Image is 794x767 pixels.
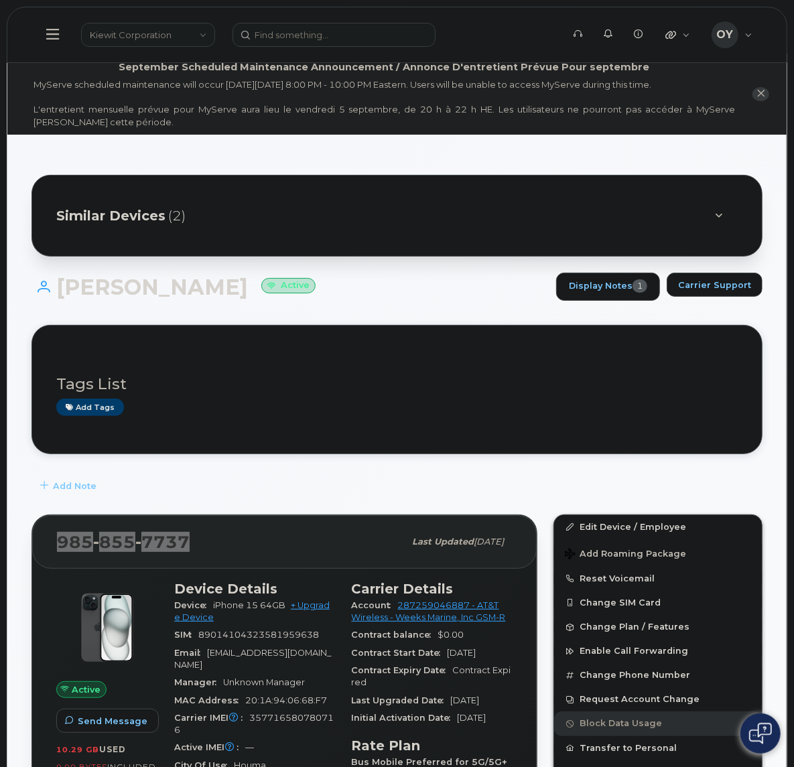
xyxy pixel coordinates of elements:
span: Unknown Manager [223,677,305,687]
span: 985 [57,532,190,552]
span: 357716580780716 [174,713,334,735]
button: Change Phone Number [554,663,762,687]
span: 7737 [135,532,190,552]
img: iPhone_15_Black.png [67,587,147,668]
span: [DATE] [474,537,504,547]
span: Contract Expiry Date [352,665,453,675]
h1: [PERSON_NAME] [31,275,549,299]
span: [DATE] [451,695,480,705]
span: $0.00 [438,630,464,640]
button: Request Account Change [554,687,762,711]
button: Change Plan / Features [554,615,762,639]
div: MyServe scheduled maintenance will occur [DATE][DATE] 8:00 PM - 10:00 PM Eastern. Users will be u... [34,78,735,128]
button: Enable Call Forwarding [554,639,762,663]
span: Device [174,600,213,610]
span: Active IMEI [174,742,245,752]
span: Similar Devices [56,206,166,226]
a: Display Notes1 [556,273,660,301]
h3: Carrier Details [352,581,513,597]
span: Send Message [78,715,147,727]
button: Change SIM Card [554,591,762,615]
span: Enable Call Forwarding [580,646,688,656]
span: Email [174,648,207,658]
span: (2) [168,206,186,226]
span: Last updated [412,537,474,547]
span: [EMAIL_ADDRESS][DOMAIN_NAME] [174,648,331,670]
span: Carrier Support [678,279,751,291]
button: Add Roaming Package [554,539,762,567]
span: Carrier IMEI [174,713,249,723]
span: Add Roaming Package [565,549,686,561]
a: Edit Device / Employee [554,515,762,539]
button: Transfer to Personal [554,736,762,760]
button: Block Data Usage [554,711,762,736]
button: Reset Voicemail [554,567,762,591]
h3: Tags List [56,376,738,393]
button: Add Note [31,474,108,498]
span: Manager [174,677,223,687]
span: Account [352,600,398,610]
span: Contract balance [352,630,438,640]
span: Initial Activation Date [352,713,458,723]
span: Change Plan / Features [580,622,689,632]
h3: Device Details [174,581,336,597]
span: 20:1A:94:06:68:F7 [245,695,327,705]
span: MAC Address [174,695,245,705]
span: [DATE] [448,648,476,658]
button: Carrier Support [667,273,763,297]
button: Send Message [56,709,159,733]
span: 1 [633,279,647,293]
span: 89014104323581959638 [198,630,319,640]
button: close notification [752,87,769,101]
span: [DATE] [458,713,486,723]
span: Last Upgraded Date [352,695,451,705]
span: Active [72,683,101,696]
img: Open chat [749,723,772,744]
span: Add Note [53,480,96,492]
a: Add tags [56,399,124,415]
div: September Scheduled Maintenance Announcement / Annonce D'entretient Prévue Pour septembre [119,60,650,74]
span: 10.29 GB [56,745,99,754]
span: Contract Start Date [352,648,448,658]
span: SIM [174,630,198,640]
span: used [99,744,126,754]
span: 855 [93,532,135,552]
span: — [245,742,254,752]
small: Active [261,278,316,293]
h3: Rate Plan [352,738,513,754]
span: iPhone 15 64GB [213,600,285,610]
a: 287259046887 - AT&T Wireless - Weeks Marine, Inc GSM-R [352,600,506,622]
